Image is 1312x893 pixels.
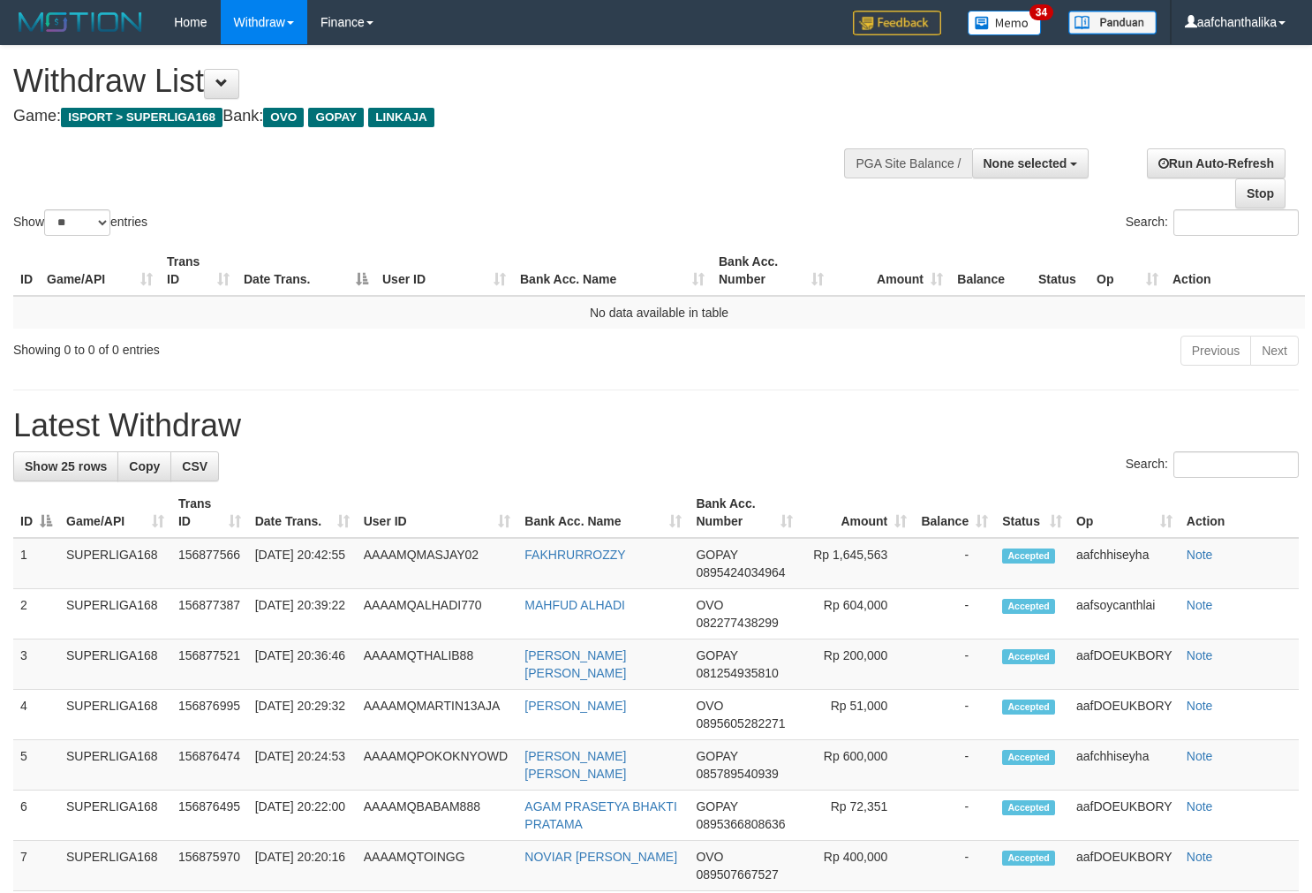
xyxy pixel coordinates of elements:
a: FAKHRURROZZY [524,548,625,562]
td: - [914,589,995,639]
span: GOPAY [696,548,737,562]
td: - [914,740,995,791]
td: AAAAMQMARTIN13AJA [357,690,518,740]
td: SUPERLIGA168 [59,791,171,841]
span: Accepted [1002,851,1055,866]
span: ISPORT > SUPERLIGA168 [61,108,222,127]
label: Show entries [13,209,147,236]
a: Note [1187,749,1213,763]
td: - [914,690,995,740]
span: Copy [129,459,160,473]
td: 2 [13,589,59,639]
label: Search: [1126,451,1299,478]
a: Previous [1180,336,1251,366]
a: [PERSON_NAME] [PERSON_NAME] [524,749,626,781]
img: Feedback.jpg [853,11,941,35]
span: OVO [696,598,723,612]
td: 156876995 [171,690,248,740]
td: Rp 200,000 [800,639,914,690]
a: MAHFUD ALHADI [524,598,625,612]
span: Copy 0895366808636 to clipboard [696,817,785,831]
span: Accepted [1002,800,1055,815]
a: NOVIAR [PERSON_NAME] [524,850,677,864]
th: Status [1031,246,1090,296]
span: Copy 082277438299 to clipboard [696,616,778,630]
td: 156875970 [171,841,248,891]
div: Showing 0 to 0 of 0 entries [13,334,533,359]
a: Note [1187,799,1213,814]
span: CSV [182,459,207,473]
img: MOTION_logo.png [13,9,147,35]
td: AAAAMQBABAM888 [357,791,518,841]
span: GOPAY [696,749,737,763]
a: Note [1187,548,1213,562]
td: 4 [13,690,59,740]
td: 156877566 [171,538,248,589]
span: OVO [696,699,723,713]
span: OVO [696,850,723,864]
td: 3 [13,639,59,690]
td: - [914,538,995,589]
label: Search: [1126,209,1299,236]
span: GOPAY [696,799,737,814]
span: 34 [1029,4,1053,20]
td: [DATE] 20:29:32 [248,690,357,740]
th: Bank Acc. Number: activate to sort column ascending [689,488,800,538]
td: No data available in table [13,296,1305,329]
td: 156877521 [171,639,248,690]
td: - [914,841,995,891]
td: - [914,791,995,841]
td: aafDOEUKBORY [1069,841,1180,891]
td: 7 [13,841,59,891]
td: AAAAMQPOKOKNYOWD [357,740,518,791]
td: aafDOEUKBORY [1069,639,1180,690]
span: Copy 081254935810 to clipboard [696,666,778,680]
span: GOPAY [696,648,737,662]
td: [DATE] 20:22:00 [248,791,357,841]
h1: Latest Withdraw [13,408,1299,443]
span: LINKAJA [368,108,434,127]
th: Status: activate to sort column ascending [995,488,1069,538]
td: AAAAMQMASJAY02 [357,538,518,589]
img: panduan.png [1068,11,1157,34]
td: aafchhiseyha [1069,740,1180,791]
a: Run Auto-Refresh [1147,148,1286,178]
th: Op: activate to sort column ascending [1069,488,1180,538]
td: aafchhiseyha [1069,538,1180,589]
span: Copy 0895424034964 to clipboard [696,565,785,579]
button: None selected [972,148,1090,178]
td: SUPERLIGA168 [59,639,171,690]
td: - [914,639,995,690]
td: SUPERLIGA168 [59,690,171,740]
span: None selected [984,156,1067,170]
td: 156876474 [171,740,248,791]
span: Accepted [1002,599,1055,614]
th: User ID: activate to sort column ascending [357,488,518,538]
td: 5 [13,740,59,791]
td: 6 [13,791,59,841]
span: Copy 085789540939 to clipboard [696,767,778,781]
td: [DATE] 20:39:22 [248,589,357,639]
td: SUPERLIGA168 [59,538,171,589]
span: Accepted [1002,549,1055,564]
td: AAAAMQALHADI770 [357,589,518,639]
th: Date Trans.: activate to sort column descending [237,246,375,296]
th: Action [1180,488,1299,538]
th: Bank Acc. Name: activate to sort column ascending [517,488,689,538]
a: Next [1250,336,1299,366]
th: Date Trans.: activate to sort column ascending [248,488,357,538]
span: Accepted [1002,649,1055,664]
span: Show 25 rows [25,459,107,473]
a: [PERSON_NAME] [PERSON_NAME] [524,648,626,680]
th: Balance: activate to sort column ascending [914,488,995,538]
span: Copy 0895605282271 to clipboard [696,716,785,730]
a: Note [1187,699,1213,713]
h4: Game: Bank: [13,108,857,125]
th: ID: activate to sort column descending [13,488,59,538]
a: AGAM PRASETYA BHAKTI PRATAMA [524,799,676,831]
td: Rp 51,000 [800,690,914,740]
input: Search: [1173,209,1299,236]
td: [DATE] 20:24:53 [248,740,357,791]
th: Trans ID: activate to sort column ascending [171,488,248,538]
td: aafDOEUKBORY [1069,690,1180,740]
